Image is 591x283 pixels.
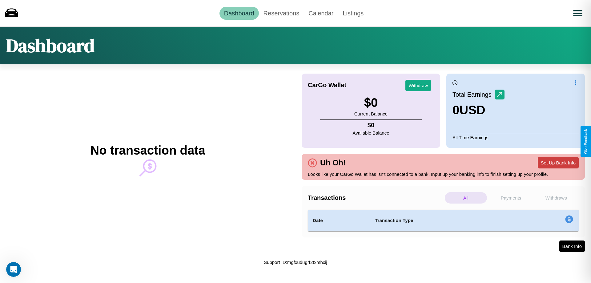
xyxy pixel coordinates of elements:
[452,103,505,117] h3: 0 USD
[308,170,579,178] p: Looks like your CarGo Wallet has isn't connected to a bank. Input up your banking info to finish ...
[219,7,259,20] a: Dashboard
[584,129,588,154] div: Give Feedback
[313,217,365,224] h4: Date
[308,210,579,231] table: simple table
[354,110,388,118] p: Current Balance
[490,192,532,204] p: Payments
[375,217,515,224] h4: Transaction Type
[308,82,346,89] h4: CarGo Wallet
[6,262,21,277] iframe: Intercom live chat
[452,89,495,100] p: Total Earnings
[308,194,443,201] h4: Transactions
[264,258,327,266] p: Support ID: mgfxudugrf2txmhxij
[538,157,579,168] button: Set Up Bank Info
[304,7,338,20] a: Calendar
[317,158,349,167] h4: Uh Oh!
[6,33,94,58] h1: Dashboard
[353,122,389,129] h4: $ 0
[353,129,389,137] p: Available Balance
[90,144,205,157] h2: No transaction data
[445,192,487,204] p: All
[405,80,431,91] button: Withdraw
[569,5,586,22] button: Open menu
[559,241,585,252] button: Bank Info
[338,7,368,20] a: Listings
[259,7,304,20] a: Reservations
[354,96,388,110] h3: $ 0
[535,192,577,204] p: Withdraws
[452,133,579,142] p: All Time Earnings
